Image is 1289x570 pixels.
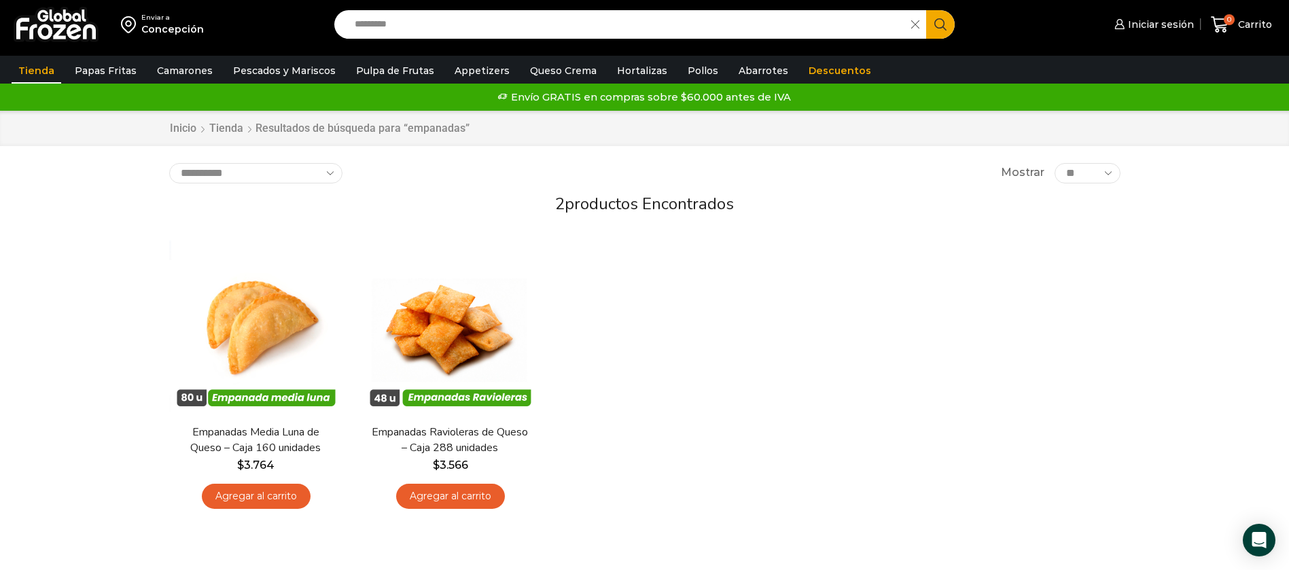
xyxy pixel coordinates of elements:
a: Agregar al carrito: “Empanadas Ravioleras de Queso - Caja 288 unidades” [396,484,505,509]
a: Iniciar sesión [1111,11,1194,38]
div: Concepción [141,22,204,36]
img: address-field-icon.svg [121,13,141,36]
button: Search button [926,10,955,39]
h1: Resultados de búsqueda para “empanadas” [255,122,470,135]
a: Tienda [12,58,61,84]
a: Tienda [209,121,244,137]
a: Empanadas Media Luna de Queso – Caja 160 unidades [177,425,334,456]
a: Pulpa de Frutas [349,58,441,84]
a: Hortalizas [610,58,674,84]
select: Pedido de la tienda [169,163,342,183]
div: Open Intercom Messenger [1243,524,1275,556]
bdi: 3.566 [433,459,468,471]
span: $ [433,459,440,471]
a: Empanadas Ravioleras de Queso – Caja 288 unidades [372,425,528,456]
span: Mostrar [1001,165,1044,181]
div: Enviar a [141,13,204,22]
a: Inicio [169,121,197,137]
span: productos encontrados [565,193,734,215]
a: Appetizers [448,58,516,84]
span: $ [237,459,244,471]
a: Pescados y Mariscos [226,58,342,84]
a: Papas Fritas [68,58,143,84]
a: Pollos [681,58,725,84]
span: 2 [555,193,565,215]
nav: Breadcrumb [169,121,470,137]
a: Camarones [150,58,219,84]
span: Iniciar sesión [1125,18,1194,31]
a: Agregar al carrito: “Empanadas Media Luna de Queso - Caja 160 unidades” [202,484,311,509]
a: Abarrotes [732,58,795,84]
a: Descuentos [802,58,878,84]
a: Queso Crema [523,58,603,84]
bdi: 3.764 [237,459,275,471]
a: 0 Carrito [1207,9,1275,41]
span: Carrito [1235,18,1272,31]
span: 0 [1224,14,1235,25]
